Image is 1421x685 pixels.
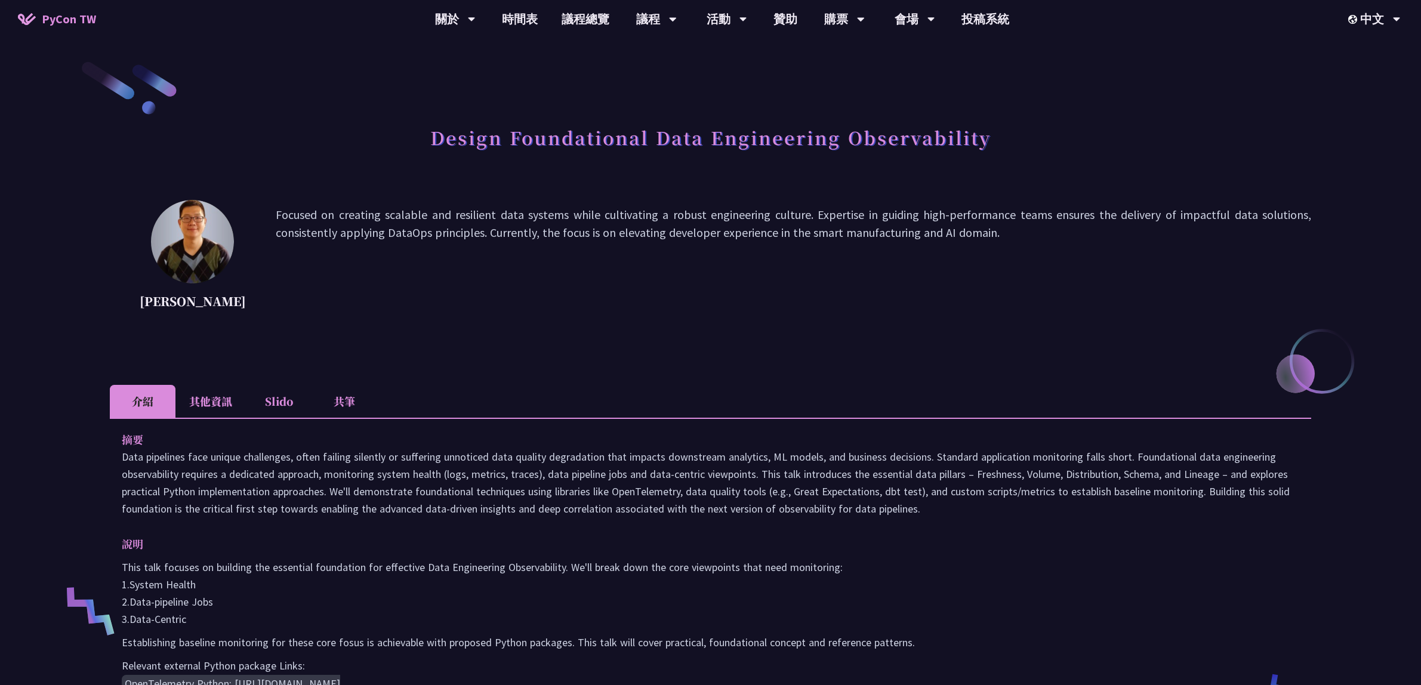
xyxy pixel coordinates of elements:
p: Relevant external Python package Links: [122,657,1299,674]
h1: Design Foundational Data Engineering Observability [430,119,991,155]
li: Slido [246,385,312,418]
li: 介紹 [110,385,175,418]
p: 摘要 [122,431,1275,448]
p: Data pipelines face unique challenges, often failing silently or suffering unnoticed data quality... [122,448,1299,517]
p: Focused on creating scalable and resilient data systems while cultivating a robust engineering cu... [276,206,1311,313]
p: [PERSON_NAME] [140,292,246,310]
span: PyCon TW [42,10,96,28]
li: 其他資訊 [175,385,246,418]
p: 說明 [122,535,1275,553]
img: Locale Icon [1348,15,1360,24]
img: Shuhsi Lin [151,200,234,283]
a: PyCon TW [6,4,108,34]
li: 共筆 [312,385,377,418]
p: This talk focuses on building the essential foundation for effective Data Engineering Observabili... [122,559,1299,628]
img: Home icon of PyCon TW 2025 [18,13,36,25]
p: Establishing baseline monitoring for these core fosus is achievable with proposed Python packages... [122,634,1299,651]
